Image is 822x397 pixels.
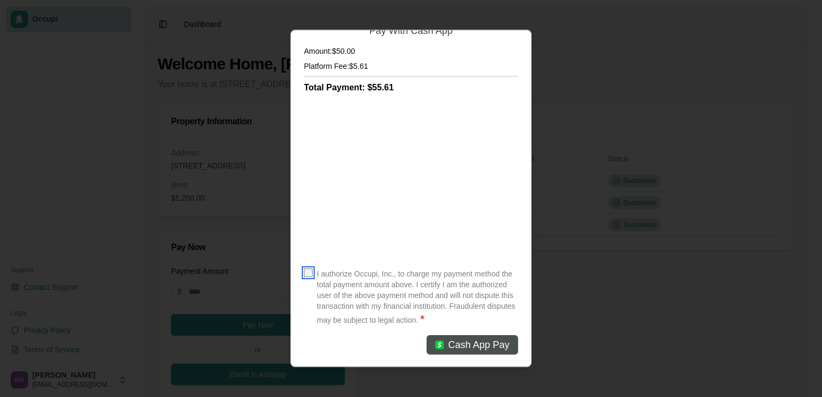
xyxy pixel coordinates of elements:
label: I authorize Occupi, Inc., to charge my payment method the total payment amount above. I certify I... [317,268,518,327]
h4: Amount: $50.00 [304,46,518,56]
h3: Total Payment: $55.61 [304,81,518,94]
span: Cash App Pay [448,337,509,352]
h2: Pay With Cash App [369,24,452,37]
button: Cash App Pay [427,335,518,355]
h4: Platform Fee: $5.61 [304,61,518,72]
iframe: Secure payment input frame [302,109,520,258]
